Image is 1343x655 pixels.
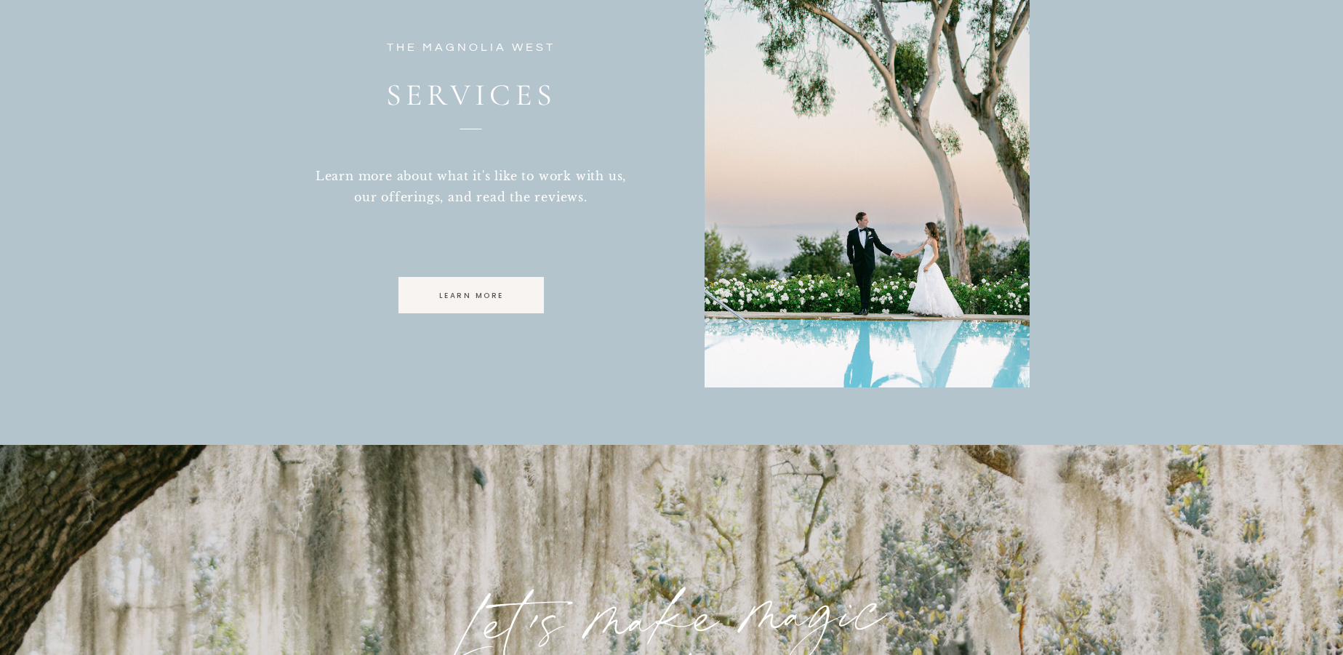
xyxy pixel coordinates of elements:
a: learn more [405,289,538,302]
p: Learn more about what it's like to work with us, our offerings, and read the reviews. [314,166,628,277]
h2: SERVICES [361,76,582,115]
p: The Magnolia West [379,37,564,52]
